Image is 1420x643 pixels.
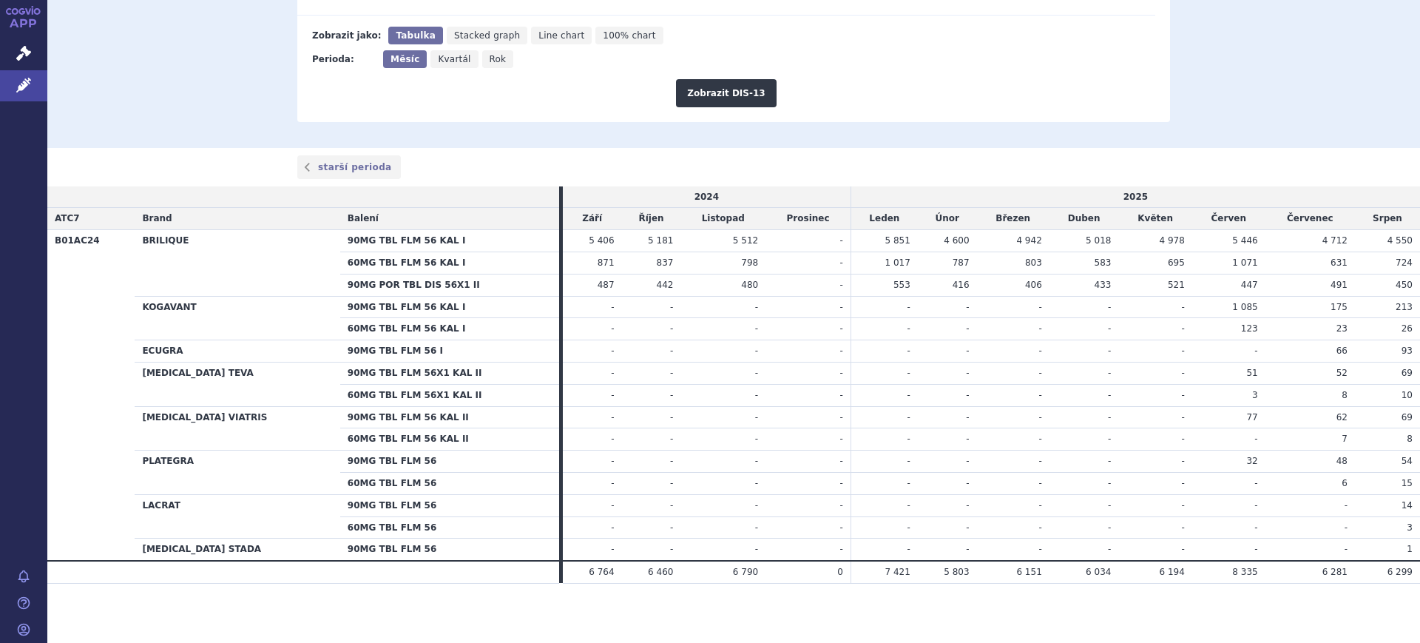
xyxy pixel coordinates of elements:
span: 15 [1402,478,1413,488]
td: Květen [1118,208,1191,230]
span: - [1108,434,1111,444]
span: - [840,500,843,511]
span: - [755,390,758,400]
span: - [611,390,614,400]
span: - [840,368,843,378]
span: 0 [837,567,843,577]
span: 6 034 [1086,567,1111,577]
span: - [907,346,910,356]
th: 60MG TBL FLM 56 [340,472,559,494]
span: - [1181,478,1184,488]
td: Říjen [622,208,681,230]
span: 4 978 [1159,235,1184,246]
span: - [840,544,843,554]
span: 8 335 [1232,567,1257,577]
span: - [1254,346,1257,356]
span: - [1345,544,1348,554]
th: 60MG TBL FLM 56 KAL II [340,428,559,451]
span: ATC7 [55,213,80,223]
span: - [966,456,969,466]
span: - [755,412,758,423]
td: 2024 [563,186,851,208]
td: 2025 [851,186,1420,208]
span: - [1181,500,1184,511]
span: - [1108,456,1111,466]
span: 3 [1407,522,1413,533]
td: Září [563,208,622,230]
span: - [611,346,614,356]
span: - [755,500,758,511]
span: 52 [1336,368,1348,378]
span: - [1038,302,1041,312]
span: - [1038,434,1041,444]
span: - [1181,346,1184,356]
span: - [966,323,969,334]
span: 787 [953,257,970,268]
span: - [966,346,969,356]
span: 837 [657,257,674,268]
span: - [840,434,843,444]
span: 54 [1402,456,1413,466]
span: - [1108,500,1111,511]
span: 4 942 [1016,235,1041,246]
span: - [755,478,758,488]
td: Červenec [1265,208,1355,230]
span: - [611,544,614,554]
span: 7 [1342,434,1348,444]
span: - [755,346,758,356]
span: - [1181,456,1184,466]
th: 60MG TBL FLM 56 [340,516,559,539]
span: - [1108,390,1111,400]
th: B01AC24 [47,230,135,561]
span: - [966,302,969,312]
span: - [966,368,969,378]
span: 69 [1402,368,1413,378]
span: - [907,434,910,444]
span: 406 [1025,280,1042,290]
span: - [1181,323,1184,334]
span: - [611,323,614,334]
span: 14 [1402,500,1413,511]
span: - [670,390,673,400]
span: 5 018 [1086,235,1111,246]
span: - [907,500,910,511]
span: - [1181,544,1184,554]
span: - [1254,522,1257,533]
span: - [755,434,758,444]
span: - [670,478,673,488]
button: Zobrazit DIS-13 [676,79,776,107]
th: 90MG TBL FLM 56 [340,494,559,516]
span: - [1345,522,1348,533]
td: Listopad [680,208,765,230]
span: - [611,478,614,488]
span: - [611,522,614,533]
span: 32 [1246,456,1257,466]
span: 93 [1402,346,1413,356]
th: PLATEGRA [135,451,339,495]
span: 100% chart [603,30,655,41]
span: 4 600 [944,235,969,246]
span: - [755,544,758,554]
th: 60MG TBL FLM 56 KAL I [340,318,559,340]
th: 90MG TBL FLM 56 KAL II [340,406,559,428]
span: 6 151 [1016,567,1041,577]
span: 1 085 [1232,302,1257,312]
span: 5 446 [1232,235,1257,246]
span: - [670,544,673,554]
span: 6 299 [1387,567,1413,577]
span: 724 [1396,257,1413,268]
span: - [840,522,843,533]
span: - [966,544,969,554]
span: - [1254,478,1257,488]
span: - [1108,323,1111,334]
span: 1 071 [1232,257,1257,268]
span: - [966,478,969,488]
span: - [966,500,969,511]
span: 1 [1407,544,1413,554]
span: 123 [1241,323,1258,334]
span: - [966,412,969,423]
span: - [1038,346,1041,356]
th: 90MG TBL FLM 56 KAL I [340,296,559,318]
span: - [670,346,673,356]
span: 5 851 [885,235,910,246]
